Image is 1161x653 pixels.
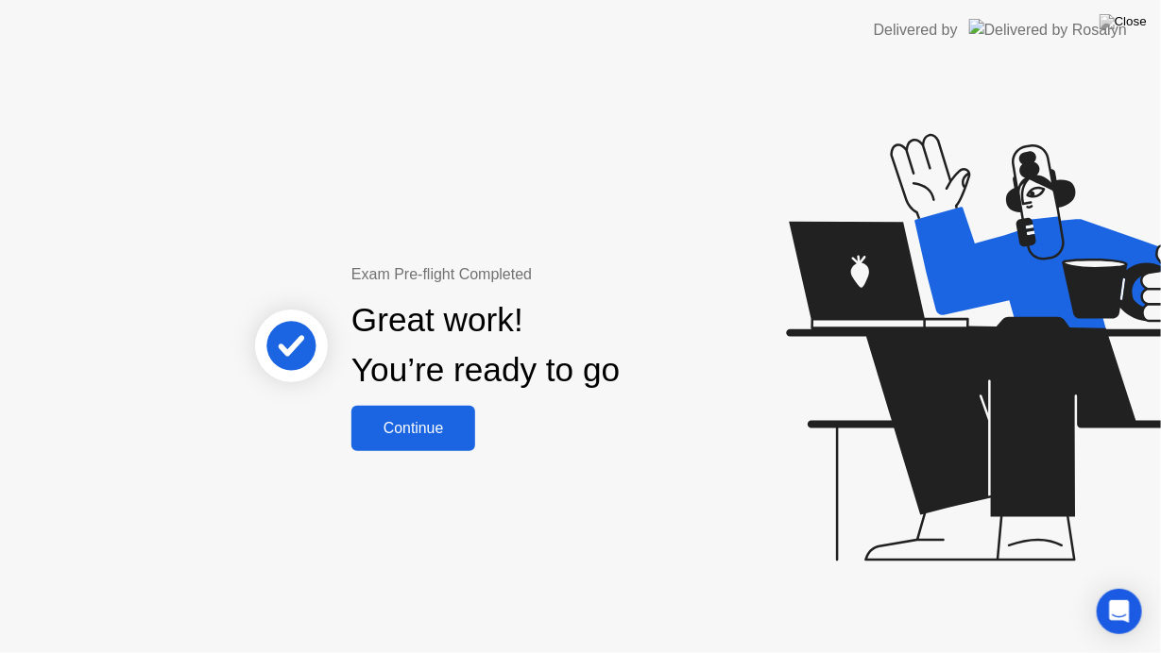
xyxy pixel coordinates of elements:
[351,295,620,395] div: Great work! You’re ready to go
[357,420,470,437] div: Continue
[351,263,742,286] div: Exam Pre-flight Completed
[351,406,475,451] button: Continue
[969,19,1127,41] img: Delivered by Rosalyn
[1100,14,1147,29] img: Close
[1097,589,1142,634] div: Open Intercom Messenger
[874,19,958,42] div: Delivered by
